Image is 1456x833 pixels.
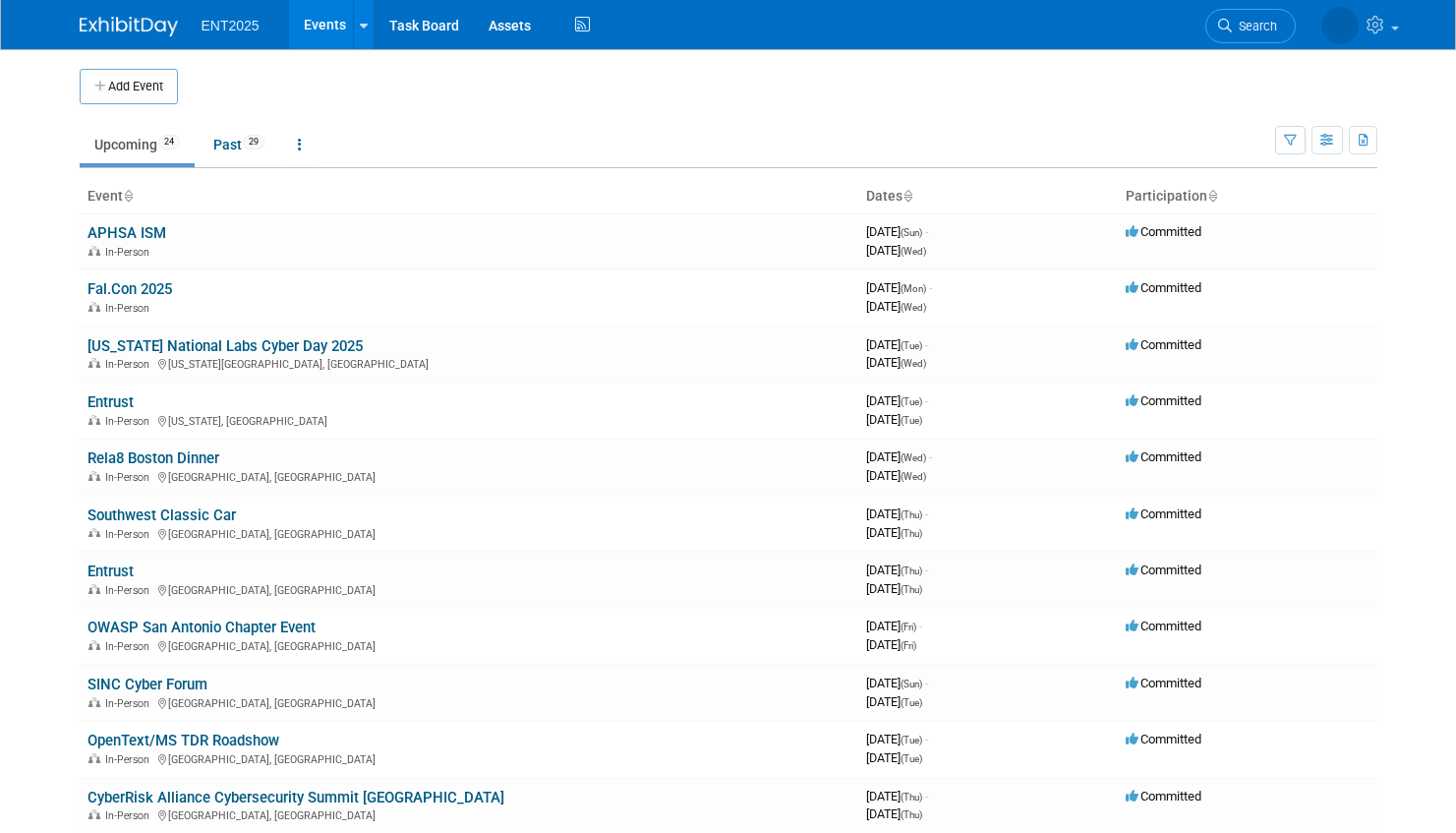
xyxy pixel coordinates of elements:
[1207,188,1217,204] a: Sort by Participation Type
[88,697,100,707] img: In-Person Event
[866,525,922,540] span: [DATE]
[87,525,850,541] div: [GEOGRAPHIC_DATA], [GEOGRAPHIC_DATA]
[901,227,922,238] span: (Sun)
[901,640,916,651] span: (Fri)
[158,135,180,149] span: 24
[1321,7,1359,44] img: Rose Bodin
[1126,224,1201,239] span: Committed
[925,337,928,352] span: -
[88,358,100,368] img: In-Person Event
[866,581,922,596] span: [DATE]
[87,563,134,580] a: Entrust
[901,565,922,576] span: (Thu)
[866,506,928,521] span: [DATE]
[901,340,922,351] span: (Tue)
[87,355,850,371] div: [US_STATE][GEOGRAPHIC_DATA], [GEOGRAPHIC_DATA]
[80,126,195,163] a: Upcoming24
[105,415,155,428] span: In-Person
[87,806,850,822] div: [GEOGRAPHIC_DATA], [GEOGRAPHIC_DATA]
[87,694,850,710] div: [GEOGRAPHIC_DATA], [GEOGRAPHIC_DATA]
[866,449,932,464] span: [DATE]
[1126,789,1201,803] span: Committed
[866,694,922,709] span: [DATE]
[123,188,133,204] a: Sort by Event Name
[866,337,928,352] span: [DATE]
[88,809,100,819] img: In-Person Event
[1126,449,1201,464] span: Committed
[901,528,922,539] span: (Thu)
[901,809,922,820] span: (Thu)
[901,509,922,520] span: (Thu)
[901,792,922,803] span: (Thu)
[901,584,922,595] span: (Thu)
[901,415,922,426] span: (Tue)
[901,753,922,764] span: (Tue)
[199,126,279,163] a: Past29
[866,393,928,408] span: [DATE]
[925,506,928,521] span: -
[105,640,155,653] span: In-Person
[87,468,850,484] div: [GEOGRAPHIC_DATA], [GEOGRAPHIC_DATA]
[901,358,926,369] span: (Wed)
[1126,563,1201,577] span: Committed
[866,806,922,821] span: [DATE]
[901,697,922,708] span: (Tue)
[901,452,926,463] span: (Wed)
[919,619,922,633] span: -
[87,676,207,693] a: SINC Cyber Forum
[87,789,504,806] a: CyberRisk Alliance Cybersecurity Summit [GEOGRAPHIC_DATA]
[87,506,236,524] a: Southwest Classic Car
[87,412,850,428] div: [US_STATE], [GEOGRAPHIC_DATA]
[105,753,155,766] span: In-Person
[866,789,928,803] span: [DATE]
[1205,9,1296,43] a: Search
[80,69,178,104] button: Add Event
[87,280,172,298] a: Fal.Con 2025
[1126,732,1201,746] span: Committed
[903,188,912,204] a: Sort by Start Date
[901,471,926,482] span: (Wed)
[866,224,928,239] span: [DATE]
[243,135,264,149] span: 29
[866,412,922,427] span: [DATE]
[866,637,916,652] span: [DATE]
[105,471,155,484] span: In-Person
[1118,180,1377,213] th: Participation
[925,563,928,577] span: -
[929,280,932,295] span: -
[87,750,850,766] div: [GEOGRAPHIC_DATA], [GEOGRAPHIC_DATA]
[105,809,155,822] span: In-Person
[88,302,100,312] img: In-Person Event
[925,393,928,408] span: -
[87,449,219,467] a: Rela8 Boston Dinner
[1126,506,1201,521] span: Committed
[866,676,928,690] span: [DATE]
[87,337,363,355] a: [US_STATE] National Labs Cyber Day 2025
[1232,19,1277,33] span: Search
[87,732,279,749] a: OpenText/MS TDR Roadshow
[202,18,260,33] span: ENT2025
[929,449,932,464] span: -
[925,676,928,690] span: -
[87,637,850,653] div: [GEOGRAPHIC_DATA], [GEOGRAPHIC_DATA]
[87,619,316,636] a: OWASP San Antonio Chapter Event
[866,355,926,370] span: [DATE]
[1126,280,1201,295] span: Committed
[105,528,155,541] span: In-Person
[866,299,926,314] span: [DATE]
[80,180,858,213] th: Event
[88,528,100,538] img: In-Person Event
[866,750,922,765] span: [DATE]
[88,640,100,650] img: In-Person Event
[866,243,926,258] span: [DATE]
[901,246,926,257] span: (Wed)
[925,224,928,239] span: -
[866,619,922,633] span: [DATE]
[105,302,155,315] span: In-Person
[1126,337,1201,352] span: Committed
[87,393,134,411] a: Entrust
[88,471,100,481] img: In-Person Event
[88,753,100,763] img: In-Person Event
[105,358,155,371] span: In-Person
[87,581,850,597] div: [GEOGRAPHIC_DATA], [GEOGRAPHIC_DATA]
